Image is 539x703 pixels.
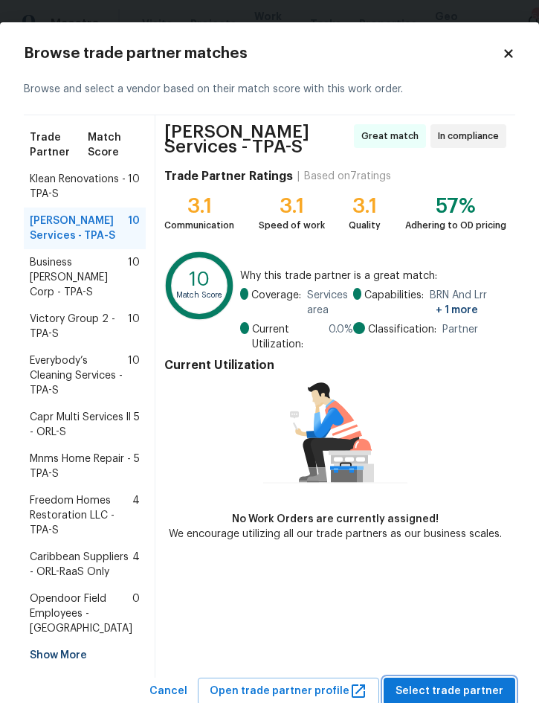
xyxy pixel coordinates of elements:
span: 5 [134,410,140,440]
div: Browse and select a vendor based on their match score with this work order. [24,64,515,115]
span: In compliance [438,129,505,144]
span: Business [PERSON_NAME] Corp - TPA-S [30,255,128,300]
div: Communication [164,218,234,233]
span: Current Utilization: [252,322,323,352]
div: 3.1 [164,199,234,214]
div: Quality [349,218,381,233]
span: Great match [361,129,425,144]
span: Opendoor Field Employees - [GEOGRAPHIC_DATA] [30,591,132,636]
h2: Browse trade partner matches [24,46,502,61]
div: Adhering to OD pricing [405,218,506,233]
span: Victory Group 2 - TPA-S [30,312,128,341]
span: Caribbean Suppliers - ORL-RaaS Only [30,550,132,580]
div: 3.1 [349,199,381,214]
span: 10 [128,172,140,202]
span: 10 [128,312,140,341]
span: Capr Multi Services ll - ORL-S [30,410,134,440]
span: Trade Partner [30,130,88,160]
span: BRN And Lrr [430,288,506,318]
div: 3.1 [259,199,325,214]
span: Klean Renovations - TPA-S [30,172,128,202]
span: Why this trade partner is a great match: [240,269,506,283]
span: 4 [132,550,140,580]
span: Services area [307,288,353,318]
h4: Current Utilization [164,358,506,373]
span: Freedom Homes Restoration LLC - TPA-S [30,493,132,538]
span: [PERSON_NAME] Services - TPA-S [164,124,349,154]
span: Classification: [368,322,436,337]
span: 5 [134,452,140,481]
div: | [293,169,304,184]
div: Speed of work [259,218,325,233]
div: No Work Orders are currently assigned! [169,512,502,527]
span: Match Score [88,130,140,160]
span: Select trade partner [396,682,503,701]
span: + 1 more [436,305,478,315]
span: 10 [128,255,140,300]
span: [PERSON_NAME] Services - TPA-S [30,214,128,243]
h4: Trade Partner Ratings [164,169,293,184]
div: 57% [405,199,506,214]
span: 10 [128,353,140,398]
div: Based on 7 ratings [304,169,391,184]
text: Match Score [176,290,222,298]
div: Show More [24,642,146,669]
span: 0 [132,591,140,636]
span: Everybody’s Cleaning Services - TPA-S [30,353,128,398]
span: Mnms Home Repair - TPA-S [30,452,134,481]
span: Coverage: [251,288,301,318]
div: We encourage utilizing all our trade partners as our business scales. [169,527,502,542]
span: 4 [132,493,140,538]
span: Cancel [149,682,187,701]
text: 10 [189,270,210,289]
span: 0.0 % [329,322,353,352]
span: Capabilities: [364,288,424,318]
span: 10 [128,214,140,243]
span: Partner [442,322,478,337]
span: Open trade partner profile [210,682,367,701]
